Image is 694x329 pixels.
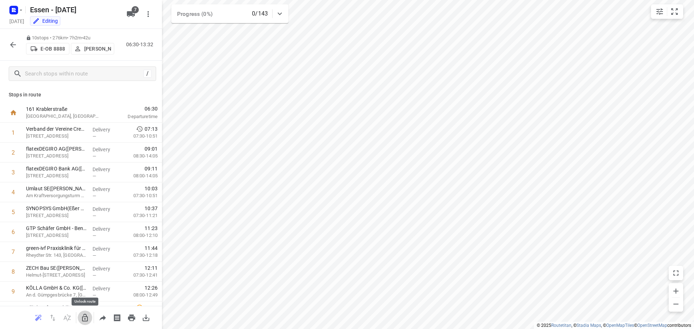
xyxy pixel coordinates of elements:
[12,209,15,216] div: 5
[26,165,87,172] p: flatexDEGIRO Bank AG(Simone Strunk)
[124,7,138,21] button: 7
[93,293,96,298] span: —
[126,41,156,48] p: 06:30-13:32
[46,314,60,321] span: Reverse route
[136,125,143,133] svg: Early
[93,134,96,139] span: —
[132,6,139,13] span: 7
[122,133,158,140] p: 07:30-10:51
[26,172,87,179] p: [STREET_ADDRESS]
[637,323,667,328] a: OpenStreetMap
[651,4,683,19] div: small contained button group
[141,7,155,21] button: More
[83,35,90,40] span: 42u
[93,205,119,213] p: Delivery
[12,268,15,275] div: 8
[26,152,87,160] p: [STREET_ADDRESS]
[26,185,87,192] p: Umlaut SE([PERSON_NAME])
[145,264,158,272] span: 12:11
[145,145,158,152] span: 09:01
[93,233,96,238] span: —
[171,4,288,23] div: Progress (0%)0/143
[93,146,119,153] p: Delivery
[12,288,15,295] div: 9
[84,46,111,52] p: [PERSON_NAME]
[26,252,87,259] p: Rheydter Str. 143, Grevenbroich
[93,225,119,233] p: Delivery
[122,272,158,279] p: 07:30-12:41
[93,285,119,292] p: Delivery
[71,43,114,55] button: [PERSON_NAME]
[26,133,87,140] p: [STREET_ADDRESS]
[122,192,158,199] p: 07:30-10:51
[110,314,124,321] span: Print shipping labels
[26,205,87,212] p: SYNOPSYS GmbH(Eßer Office GmbH)
[60,314,74,321] span: Sort by time window
[93,273,96,278] span: —
[7,17,27,25] h5: Project date
[26,284,87,291] p: KÖLLA GmbH & Co. KG(Petra Metten)
[145,185,158,192] span: 10:03
[26,244,87,252] p: green-ivf Praxisklinik für Reproduktionsmedizin und Endokrinologie (BAG) (Sabine Heinze)
[177,11,213,17] span: Progress (0%)
[122,252,158,259] p: 07:30-12:18
[667,4,682,19] button: Fit zoom
[652,4,667,19] button: Map settings
[26,272,87,279] p: Helmut-Kohl-Ring 4, Kaarst
[12,149,15,156] div: 2
[252,9,268,18] p: 0/143
[93,213,96,218] span: —
[110,113,158,120] p: Departure time
[26,212,87,219] p: [STREET_ADDRESS]
[93,193,96,199] span: —
[26,192,87,199] p: Am Kraftversorgungsturm 3, Aachen
[93,153,96,159] span: —
[93,173,96,179] span: —
[12,189,15,196] div: 4
[27,4,121,16] h5: Rename
[110,105,158,112] span: 06:30
[145,165,158,172] span: 09:11
[122,172,158,179] p: 08:00-14:05
[145,304,158,311] span: 13:05
[551,323,571,328] a: Routetitan
[93,253,96,258] span: —
[26,105,101,113] p: 161 Krablerstraße
[40,46,65,52] p: E-OB 8888
[136,304,143,311] svg: Late
[93,166,119,173] p: Delivery
[26,291,87,299] p: An d. Gümpgesbrücke 7, Kaarst
[26,145,87,152] p: flatexDEGIRO AG(Ellen Heindrich)
[31,314,46,321] span: Reoptimize route
[26,225,87,232] p: GTP Schäfer GmbH - Benzstr.(Lisa Papay)
[93,126,119,133] p: Delivery
[9,91,153,99] p: Stops in route
[122,291,158,299] p: 08:00-12:49
[145,125,158,133] span: 07:13
[122,232,158,239] p: 08:00-12:10
[26,264,87,272] p: ZECH Bau SE(Claus Wehmeyer)
[93,186,119,193] p: Delivery
[139,314,153,321] span: Download route
[606,323,634,328] a: OpenMapTiles
[143,70,151,78] div: /
[145,225,158,232] span: 11:23
[93,265,119,272] p: Delivery
[26,113,101,120] p: [GEOGRAPHIC_DATA], [GEOGRAPHIC_DATA]
[122,212,158,219] p: 07:30-11:21
[93,305,119,312] p: Delivery
[33,17,58,25] div: You are currently in edit mode.
[26,35,114,42] p: 10 stops • 276km • 7h2m
[26,125,87,133] p: Verband der Vereine Creditreform e.V.(Roman Grund)
[124,314,139,321] span: Print route
[145,244,158,252] span: 11:44
[93,245,119,252] p: Delivery
[122,152,158,160] p: 08:30-14:05
[26,304,87,311] p: Glück Auf Immobilien GmbH (Friederike Nolda)
[12,129,15,136] div: 1
[145,284,158,291] span: 12:26
[577,323,601,328] a: Stadia Maps
[12,248,15,255] div: 7
[26,43,69,55] button: E-OB 8888
[537,323,691,328] li: © 2025 , © , © © contributors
